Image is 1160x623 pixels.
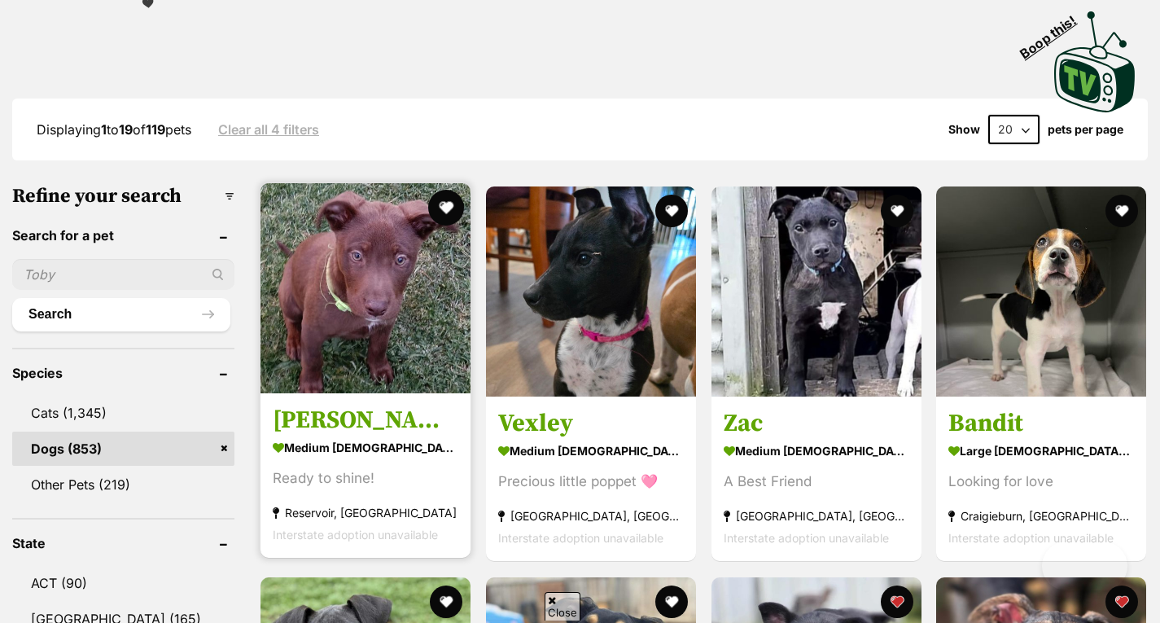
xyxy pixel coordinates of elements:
span: Close [545,592,580,621]
strong: medium [DEMOGRAPHIC_DATA] Dog [273,437,458,460]
strong: Reservoir, [GEOGRAPHIC_DATA] [273,502,458,524]
a: Bandit large [DEMOGRAPHIC_DATA] Dog Looking for love Craigieburn, [GEOGRAPHIC_DATA] Interstate ad... [936,397,1146,562]
strong: 119 [146,121,165,138]
button: favourite [428,190,464,226]
div: Looking for love [948,472,1134,494]
button: favourite [655,195,688,227]
strong: large [DEMOGRAPHIC_DATA] Dog [948,440,1134,463]
span: Interstate adoption unavailable [724,532,889,546]
header: Search for a pet [12,228,234,243]
div: Precious little poppet 🩷 [498,472,684,494]
button: favourite [1105,195,1138,227]
img: PetRescue TV logo [1054,11,1136,112]
header: Species [12,366,234,380]
a: ACT (90) [12,566,234,600]
span: Show [948,123,980,136]
div: A Best Friend [724,472,909,494]
img: Zac - Staffordshire Bull Terrier Dog [711,186,921,397]
iframe: Help Scout Beacon - Open [1042,542,1127,590]
h3: Refine your search [12,185,234,208]
a: [PERSON_NAME] medium [DEMOGRAPHIC_DATA] Dog Ready to shine! Reservoir, [GEOGRAPHIC_DATA] Intersta... [260,393,471,559]
img: Vexley - Australian Cattle Dog x Staffordshire Bull Terrier Dog [486,186,696,397]
button: favourite [880,586,913,618]
a: Other Pets (219) [12,467,234,502]
div: Ready to shine! [273,468,458,490]
span: Displaying to of pets [37,121,191,138]
a: Dogs (853) [12,432,234,466]
strong: [GEOGRAPHIC_DATA], [GEOGRAPHIC_DATA] [724,506,909,528]
input: Toby [12,259,234,290]
button: favourite [430,586,462,618]
button: favourite [655,586,688,618]
a: Clear all 4 filters [218,122,319,137]
span: Interstate adoption unavailable [948,532,1114,546]
button: favourite [1105,586,1138,618]
button: favourite [880,195,913,227]
strong: 19 [119,121,133,138]
span: Boop this! [1018,2,1092,61]
span: Interstate adoption unavailable [273,529,438,542]
strong: [GEOGRAPHIC_DATA], [GEOGRAPHIC_DATA] [498,506,684,528]
strong: Craigieburn, [GEOGRAPHIC_DATA] [948,506,1134,528]
a: Zac medium [DEMOGRAPHIC_DATA] Dog A Best Friend [GEOGRAPHIC_DATA], [GEOGRAPHIC_DATA] Interstate a... [711,397,921,562]
img: Bandit - Harrier x Foxhound Dog [936,186,1146,397]
h3: Bandit [948,409,1134,440]
span: Interstate adoption unavailable [498,532,663,546]
header: State [12,536,234,551]
a: Cats (1,345) [12,396,234,430]
h3: [PERSON_NAME] [273,406,458,437]
strong: medium [DEMOGRAPHIC_DATA] Dog [724,440,909,463]
h3: Vexley [498,409,684,440]
strong: 1 [101,121,107,138]
img: Miertjie - Australian Kelpie Dog [260,183,471,393]
a: Vexley medium [DEMOGRAPHIC_DATA] Dog Precious little poppet 🩷 [GEOGRAPHIC_DATA], [GEOGRAPHIC_DATA... [486,397,696,562]
label: pets per page [1048,123,1123,136]
button: Search [12,298,230,331]
strong: medium [DEMOGRAPHIC_DATA] Dog [498,440,684,463]
h3: Zac [724,409,909,440]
